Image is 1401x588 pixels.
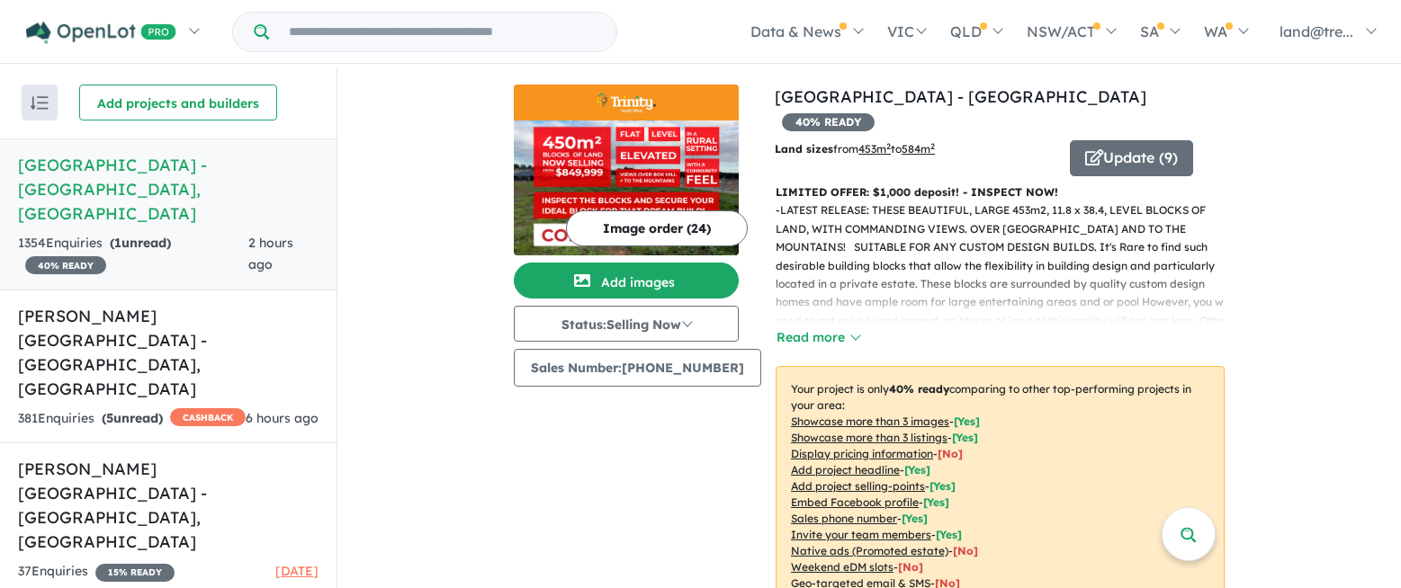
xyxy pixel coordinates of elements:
[791,431,947,444] u: Showcase more than 3 listings
[102,410,163,426] strong: ( unread)
[902,142,935,156] u: 584 m
[954,414,980,428] span: [ Yes ]
[938,447,963,460] span: [ No ]
[936,528,962,541] span: [ Yes ]
[514,349,761,387] button: Sales Number:[PHONE_NUMBER]
[566,210,748,246] button: Image order (24)
[775,140,1056,158] p: from
[791,447,933,460] u: Display pricing information
[31,96,49,110] img: sort.svg
[110,235,171,251] strong: ( unread)
[776,183,1225,201] p: LIMITED OFFER: $1,000 deposit! - INSPECT NOW!
[930,141,935,151] sup: 2
[18,233,248,276] div: 1354 Enquir ies
[952,431,978,444] span: [ Yes ]
[791,479,925,493] u: Add project selling-points
[275,563,319,579] span: [DATE]
[106,410,113,426] span: 5
[18,304,319,401] h5: [PERSON_NAME][GEOGRAPHIC_DATA] - [GEOGRAPHIC_DATA] , [GEOGRAPHIC_DATA]
[79,85,277,120] button: Add projects and builders
[953,544,978,557] span: [No]
[923,495,949,509] span: [ Yes ]
[514,263,739,298] button: Add images
[1280,22,1353,40] span: land@tre...
[26,22,176,44] img: Openlot PRO Logo White
[898,560,923,574] span: [No]
[891,142,935,156] span: to
[776,201,1239,348] p: - LATEST RELEASE: THESE BEAUTIFUL, LARGE 453m2, 11.8 x 38.4, LEVEL BLOCKS OF LAND, WITH COMMANDIN...
[1070,140,1193,176] button: Update (9)
[791,560,894,574] u: Weekend eDM slots
[776,327,860,348] button: Read more
[791,528,931,541] u: Invite your team members
[514,85,739,255] a: Trinity North West - Oakville LogoTrinity North West - Oakville
[18,408,246,430] div: 381 Enquir ies
[514,120,739,255] img: Trinity North West - Oakville
[791,512,897,525] u: Sales phone number
[886,141,891,151] sup: 2
[791,544,948,557] u: Native ads (Promoted estate)
[246,410,319,426] span: 6 hours ago
[514,306,739,342] button: Status:Selling Now
[791,463,900,477] u: Add project headline
[775,86,1146,107] a: [GEOGRAPHIC_DATA] - [GEOGRAPHIC_DATA]
[930,479,956,493] span: [ Yes ]
[791,495,919,509] u: Embed Facebook profile
[18,561,175,583] div: 37 Enquir ies
[902,512,928,525] span: [ Yes ]
[521,92,732,113] img: Trinity North West - Oakville Logo
[18,457,319,554] h5: [PERSON_NAME] [GEOGRAPHIC_DATA] - [GEOGRAPHIC_DATA] , [GEOGRAPHIC_DATA]
[889,382,949,396] b: 40 % ready
[775,142,833,156] b: Land sizes
[782,113,875,131] span: 40 % READY
[858,142,891,156] u: 453 m
[170,408,246,426] span: CASHBACK
[114,235,121,251] span: 1
[95,564,175,582] span: 15 % READY
[904,463,930,477] span: [ Yes ]
[25,256,106,274] span: 40 % READY
[18,153,319,226] h5: [GEOGRAPHIC_DATA] - [GEOGRAPHIC_DATA] , [GEOGRAPHIC_DATA]
[791,414,949,428] u: Showcase more than 3 images
[273,13,613,51] input: Try estate name, suburb, builder or developer
[248,235,293,272] span: 2 hours ago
